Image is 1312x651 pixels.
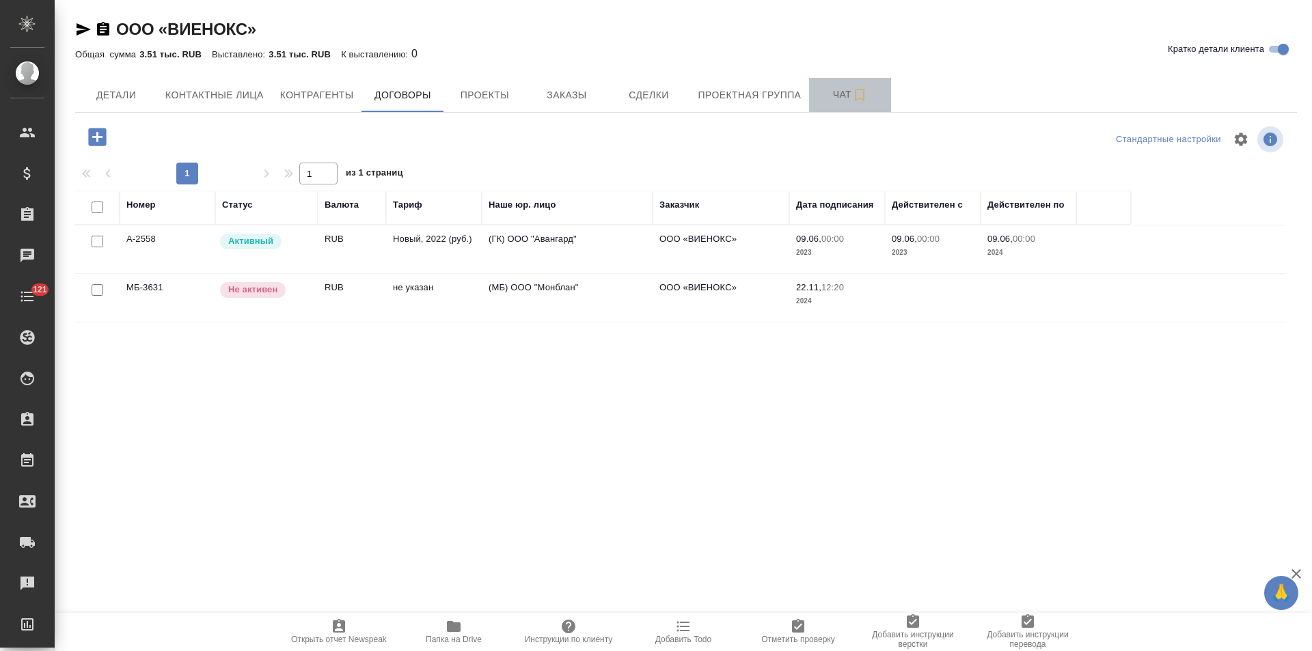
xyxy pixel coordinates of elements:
[120,274,215,322] td: МБ-3631
[796,294,878,308] p: 2024
[116,20,256,38] a: ООО «ВИЕНОКС»
[821,282,844,292] p: 12:20
[386,225,482,273] td: Новый, 2022 (руб.)
[1013,234,1035,244] p: 00:00
[25,283,55,296] span: 121
[489,198,556,212] div: Наше юр. лицо
[534,87,599,104] span: Заказы
[212,49,269,59] p: Выставлено:
[318,274,386,322] td: RUB
[3,279,51,314] a: 121
[341,49,411,59] p: К выставлению:
[370,87,435,104] span: Договоры
[318,225,386,273] td: RUB
[75,49,139,59] p: Общая сумма
[892,246,974,260] p: 2023
[821,234,844,244] p: 00:00
[796,198,874,212] div: Дата подписания
[165,87,264,104] span: Контактные лица
[796,234,821,244] p: 09.06,
[393,198,422,212] div: Тариф
[796,282,821,292] p: 22.11,
[987,198,1064,212] div: Действителен по
[1225,123,1257,156] span: Настроить таблицу
[95,21,111,38] button: Скопировать ссылку
[892,234,917,244] p: 09.06,
[698,87,801,104] span: Проектная группа
[269,49,341,59] p: 3.51 тыс. RUB
[83,87,149,104] span: Детали
[659,281,782,294] p: ООО «ВИЕНОКС»
[659,232,782,246] p: ООО «ВИЕНОКС»
[1168,42,1264,56] span: Кратко детали клиента
[126,198,156,212] div: Номер
[75,21,92,38] button: Скопировать ссылку для ЯМессенджера
[917,234,940,244] p: 00:00
[452,87,517,104] span: Проекты
[139,49,212,59] p: 3.51 тыс. RUB
[120,225,215,273] td: А-2558
[346,165,403,184] span: из 1 страниц
[325,198,359,212] div: Валюта
[482,274,653,322] td: (МБ) ООО "Монблан"
[75,46,1297,62] div: 0
[1112,129,1225,150] div: split button
[280,87,354,104] span: Контрагенты
[79,123,116,151] button: Добавить договор
[1270,579,1293,607] span: 🙏
[1264,576,1298,610] button: 🙏
[1257,126,1286,152] span: Посмотреть информацию
[482,225,653,273] td: (ГК) ООО "Авангард"
[987,234,1013,244] p: 09.06,
[796,246,878,260] p: 2023
[659,198,699,212] div: Заказчик
[228,283,277,296] p: Не активен
[222,198,253,212] div: Статус
[616,87,681,104] span: Сделки
[228,234,273,248] p: Активный
[386,274,482,322] td: не указан
[817,86,883,103] span: Чат
[987,246,1069,260] p: 2024
[851,87,868,103] svg: Подписаться
[892,198,963,212] div: Действителен с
